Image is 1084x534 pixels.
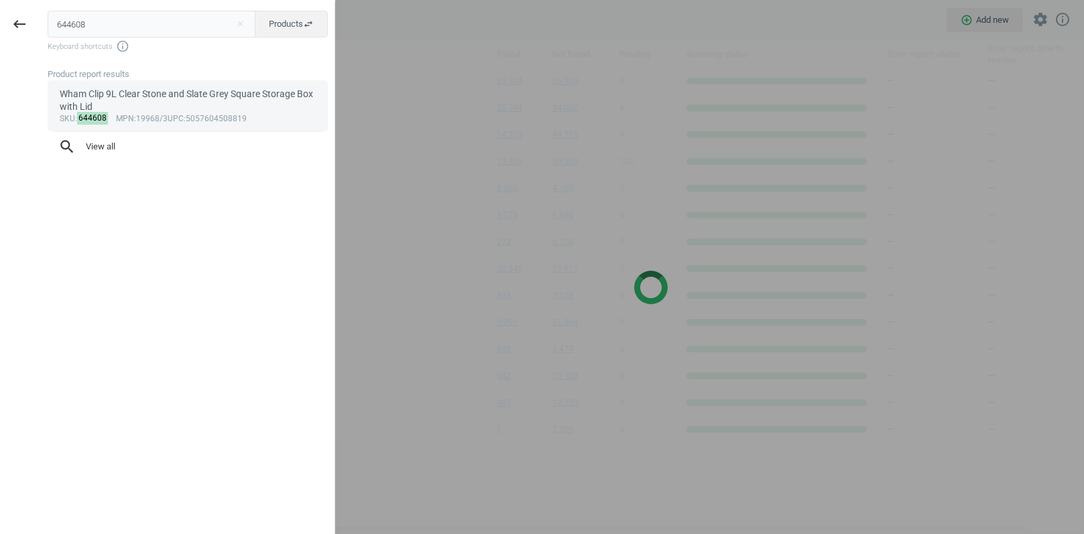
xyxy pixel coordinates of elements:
mark: 644608 [77,112,109,125]
span: View all [58,138,317,155]
div: Product report results [48,68,335,80]
i: keyboard_backspace [11,16,27,32]
button: Productsswap_horiz [255,11,328,38]
span: mpn [116,114,134,123]
span: upc [168,114,184,123]
input: Enter the SKU or product name [48,11,256,38]
span: sku [60,114,75,123]
i: info_outline [116,40,129,53]
button: keyboard_backspace [4,9,35,40]
button: searchView all [48,132,328,161]
i: search [58,138,76,155]
span: Keyboard shortcuts [48,40,328,53]
span: Products [269,18,314,30]
div: : :19968/3 :5057604508819 [60,114,316,125]
i: swap_horiz [303,19,314,29]
div: Wham Clip 9L Clear Stone and Slate Grey Square Storage Box with Lid [60,88,316,114]
button: Close [230,18,250,30]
